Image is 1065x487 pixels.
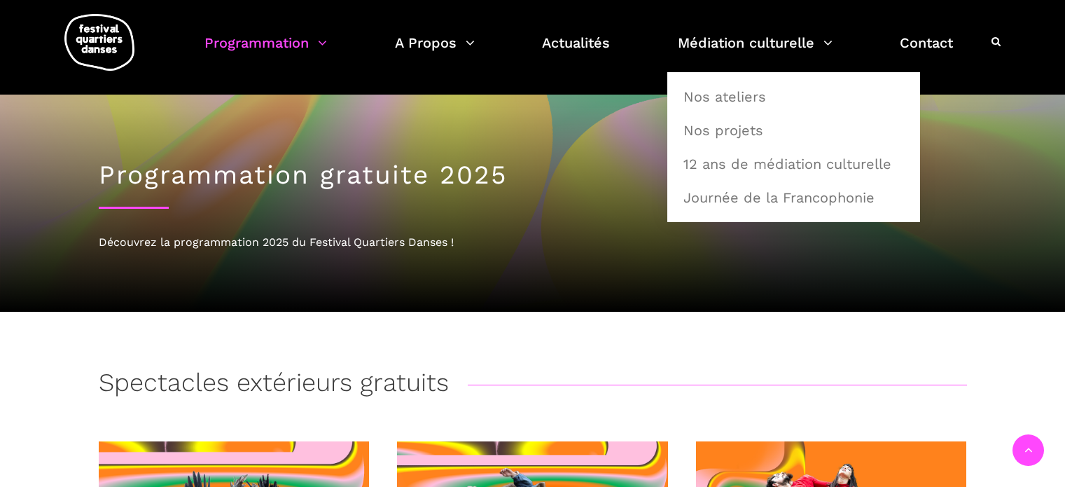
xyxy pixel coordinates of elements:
a: Actualités [542,31,610,72]
a: Journée de la Francophonie [675,181,912,214]
a: Médiation culturelle [678,31,833,72]
img: logo-fqd-med [64,14,134,71]
a: 12 ans de médiation culturelle [675,148,912,180]
a: Programmation [204,31,327,72]
div: Découvrez la programmation 2025 du Festival Quartiers Danses ! [99,233,967,252]
a: Nos ateliers [675,81,912,113]
h3: Spectacles extérieurs gratuits [99,368,449,403]
h1: Programmation gratuite 2025 [99,160,967,191]
a: Nos projets [675,114,912,146]
a: A Propos [395,31,475,72]
a: Contact [900,31,953,72]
